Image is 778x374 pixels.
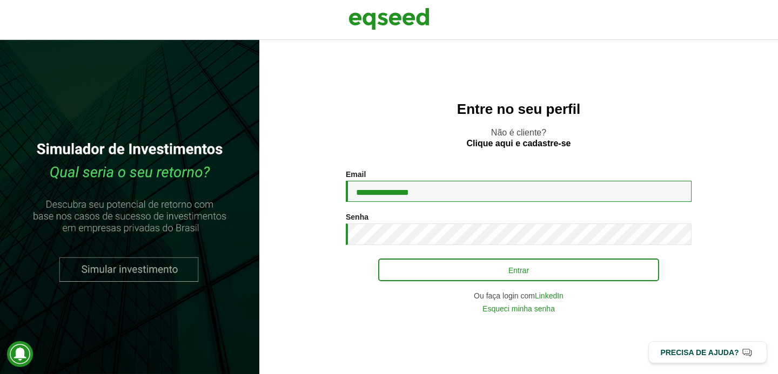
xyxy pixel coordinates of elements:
a: Esqueci minha senha [482,305,555,312]
h2: Entre no seu perfil [281,101,756,117]
div: Ou faça login com [346,292,692,300]
a: Clique aqui e cadastre-se [467,139,571,148]
p: Não é cliente? [281,127,756,148]
button: Entrar [378,259,659,281]
img: EqSeed Logo [348,5,430,32]
a: LinkedIn [535,292,564,300]
label: Senha [346,213,368,221]
label: Email [346,171,366,178]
